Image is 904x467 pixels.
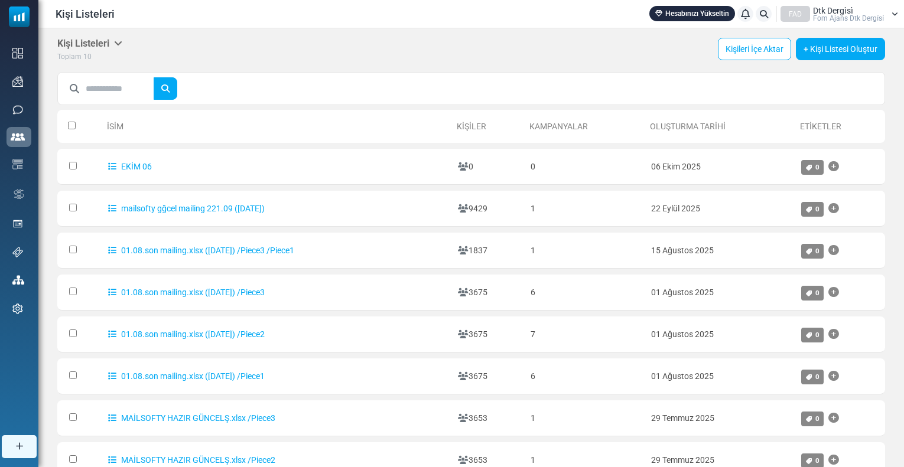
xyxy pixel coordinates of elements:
[525,400,645,436] td: 1
[815,163,820,171] span: 0
[815,414,820,423] span: 0
[57,38,122,49] h5: Kişi Listeleri
[108,455,275,465] a: MAİLSOFTY HAZIR GÜNCELŞ.xlsx /Piece2
[12,48,23,58] img: dashboard-icon.svg
[781,6,898,22] a: FAD Dtk Dergi̇si̇ Fom Ajans Dtk Dergi̇si̇
[645,400,795,436] td: 29 Temmuz 2025
[457,122,486,131] a: Kişiler
[525,358,645,394] td: 6
[828,155,839,178] a: Etiket Ekle
[650,122,726,131] a: Oluşturma Tarihi
[645,149,795,185] td: 06 Ekim 2025
[801,202,824,217] a: 0
[813,15,884,22] span: Fom Ajans Dtk Dergi̇si̇
[525,233,645,269] td: 1
[525,316,645,352] td: 7
[645,191,795,227] td: 22 Eylül 2025
[56,6,115,22] span: Kişi Listeleri
[828,239,839,262] a: Etiket Ekle
[12,218,23,229] img: landing_pages.svg
[815,373,820,381] span: 0
[525,149,645,185] td: 0
[815,205,820,213] span: 0
[452,358,525,394] td: 3675
[12,159,23,169] img: email-templates-icon.svg
[12,303,23,314] img: settings-icon.svg
[815,247,820,255] span: 0
[800,122,841,131] a: Etiketler
[107,122,123,131] a: İsim
[813,6,853,15] span: Dtk Dergi̇si̇
[645,233,795,269] td: 15 Ağustos 2025
[796,38,885,60] a: + Kişi Listesi Oluştur
[108,371,265,381] a: 01.08.son mailing.xlsx ([DATE]) /Piece1
[801,244,824,259] a: 0
[83,53,92,61] span: 10
[828,197,839,220] a: Etiket Ekle
[108,162,152,171] a: EKİM 06
[452,316,525,352] td: 3675
[452,275,525,311] td: 3675
[645,358,795,394] td: 01 Ağustos 2025
[452,149,525,185] td: 0
[108,204,265,213] a: mailsofty gğcel mailing 221.09 ([DATE])
[649,6,735,21] a: Hesabınızı Yükseltin
[12,187,25,201] img: workflow.svg
[801,286,824,301] a: 0
[529,122,588,131] a: Kampanyalar
[645,275,795,311] td: 01 Ağustos 2025
[452,191,525,227] td: 9429
[781,6,810,22] div: FAD
[801,160,824,175] a: 0
[108,329,265,339] a: 01.08.son mailing.xlsx ([DATE]) /Piece2
[525,191,645,227] td: 1
[815,331,820,339] span: 0
[108,413,275,423] a: MAİLSOFTY HAZIR GÜNCELŞ.xlsx /Piece3
[12,247,23,257] img: support-icon.svg
[12,104,23,115] img: sms-icon.png
[9,6,30,27] img: mailsoftly_icon_blue_white.svg
[828,280,839,304] a: Etiket Ekle
[828,406,839,430] a: Etiket Ekle
[108,288,265,297] a: 01.08.son mailing.xlsx ([DATE]) /Piece3
[11,133,25,141] img: contacts-icon-active.svg
[718,38,791,60] a: Kişileri İçe Aktar
[801,412,824,426] a: 0
[57,53,82,61] span: Toplam
[801,370,824,384] a: 0
[645,316,795,352] td: 01 Ağustos 2025
[815,289,820,297] span: 0
[452,233,525,269] td: 1837
[12,76,23,87] img: campaigns-icon.png
[828,322,839,346] a: Etiket Ekle
[452,400,525,436] td: 3653
[815,456,820,465] span: 0
[525,275,645,311] td: 6
[828,364,839,388] a: Etiket Ekle
[801,328,824,342] a: 0
[108,246,294,255] a: 01.08.son mailing.xlsx ([DATE]) /Piece3 /Piece1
